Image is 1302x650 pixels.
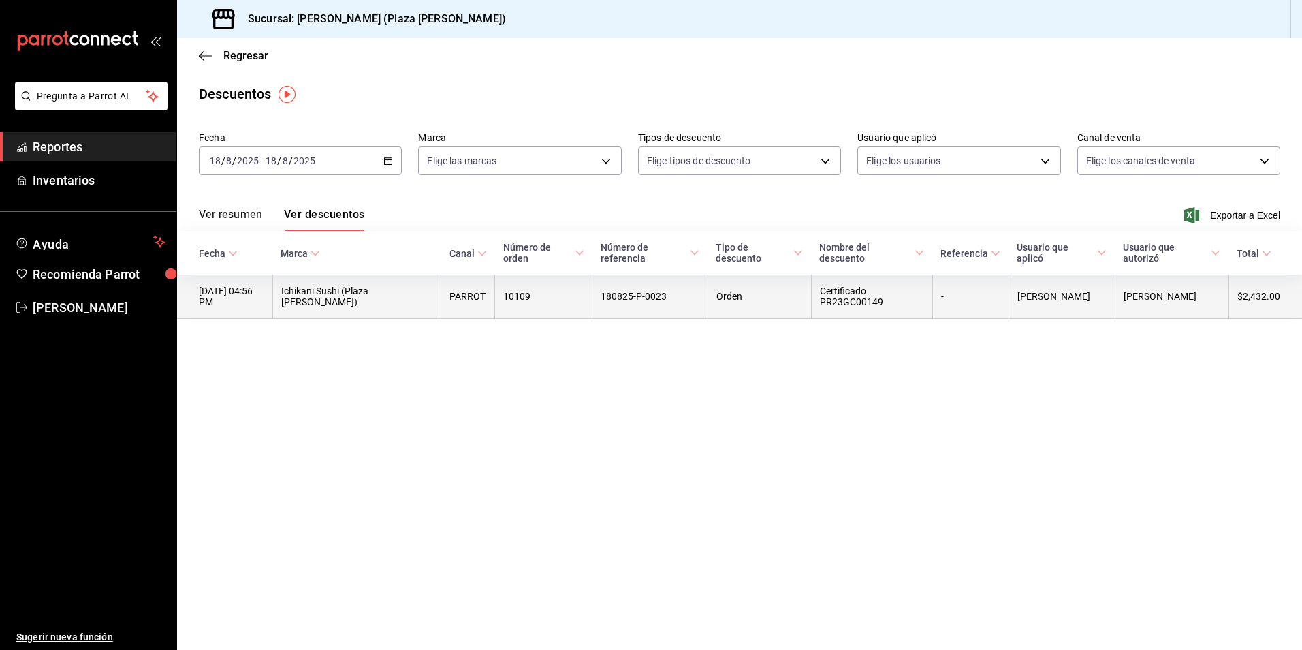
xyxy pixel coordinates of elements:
button: open_drawer_menu [150,35,161,46]
div: Descuentos [199,84,271,104]
th: $2,432.00 [1228,275,1302,319]
span: Pregunta a Parrot AI [37,89,146,104]
span: Elige las marcas [427,154,496,168]
button: Exportar a Excel [1187,207,1280,223]
label: Marca [418,133,621,142]
th: [PERSON_NAME] [1009,275,1115,319]
span: / [289,155,293,166]
th: Orden [708,275,811,319]
input: ---- [293,155,316,166]
span: Número de referencia [601,242,700,264]
button: Ver descuentos [284,208,364,231]
th: [DATE] 04:56 PM [177,275,272,319]
button: Ver resumen [199,208,262,231]
span: Nombre del descuento [819,242,924,264]
input: ---- [236,155,259,166]
span: Usuario que autorizó [1123,242,1220,264]
th: [PERSON_NAME] [1115,275,1228,319]
span: Inventarios [33,171,165,189]
input: -- [225,155,232,166]
span: Sugerir nueva función [16,630,165,645]
span: / [277,155,281,166]
th: - [932,275,1009,319]
span: Ayuda [33,234,148,250]
label: Fecha [199,133,402,142]
input: -- [282,155,289,166]
input: -- [209,155,221,166]
span: Canal [449,248,487,259]
div: navigation tabs [199,208,364,231]
span: - [261,155,264,166]
span: Usuario que aplicó [1017,242,1107,264]
span: Regresar [223,49,268,62]
input: -- [265,155,277,166]
img: Tooltip marker [279,86,296,103]
span: Reportes [33,138,165,156]
label: Usuario que aplicó [857,133,1060,142]
span: Número de orden [503,242,584,264]
span: Referencia [940,248,1000,259]
span: / [232,155,236,166]
th: 10109 [495,275,592,319]
span: Recomienda Parrot [33,265,165,283]
span: Tipo de descuento [716,242,803,264]
span: Elige los usuarios [866,154,940,168]
th: PARROT [441,275,495,319]
h3: Sucursal: [PERSON_NAME] (Plaza [PERSON_NAME]) [237,11,506,27]
span: Elige los canales de venta [1086,154,1195,168]
span: Marca [281,248,320,259]
a: Pregunta a Parrot AI [10,99,168,113]
span: [PERSON_NAME] [33,298,165,317]
button: Pregunta a Parrot AI [15,82,168,110]
th: Ichikani Sushi (Plaza [PERSON_NAME]) [272,275,441,319]
span: Elige tipos de descuento [647,154,750,168]
span: Total [1237,248,1271,259]
button: Regresar [199,49,268,62]
label: Tipos de descuento [638,133,841,142]
th: 180825-P-0023 [592,275,708,319]
th: Certificado PR23GC00149 [811,275,932,319]
span: / [221,155,225,166]
span: Fecha [199,248,238,259]
label: Canal de venta [1077,133,1280,142]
